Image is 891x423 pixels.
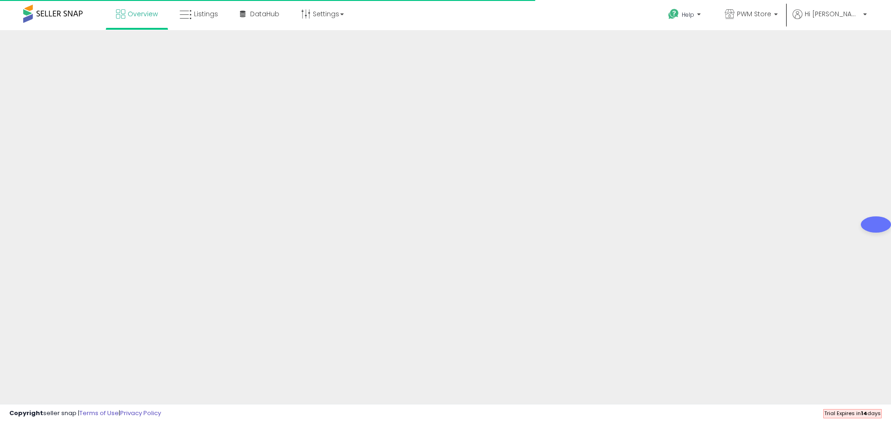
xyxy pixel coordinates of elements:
b: 14 [861,410,867,417]
span: DataHub [250,9,279,19]
div: seller snap | | [9,409,161,418]
a: Help [661,1,710,30]
strong: Copyright [9,409,43,417]
span: PWM Store [737,9,771,19]
a: Privacy Policy [120,409,161,417]
span: Listings [194,9,218,19]
a: Terms of Use [79,409,119,417]
i: Get Help [668,8,679,20]
span: Trial Expires in days [824,410,881,417]
span: Hi [PERSON_NAME] [805,9,860,19]
a: Hi [PERSON_NAME] [793,9,867,30]
span: Overview [128,9,158,19]
span: Help [682,11,694,19]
